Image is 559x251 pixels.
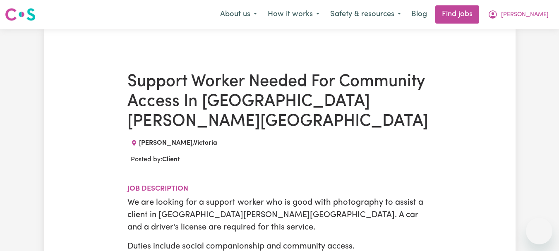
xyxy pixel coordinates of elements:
[127,138,221,148] div: Job location: MELTON, Victoria
[5,7,36,22] img: Careseekers logo
[127,72,432,131] h1: Support Worker Needed For Community Access In [GEOGRAPHIC_DATA][PERSON_NAME][GEOGRAPHIC_DATA]
[127,196,432,234] p: We are looking for a support worker who is good with photography to assist a client in [GEOGRAPHI...
[139,140,217,146] span: [PERSON_NAME] , Victoria
[127,184,432,193] h2: Job description
[406,5,432,24] a: Blog
[5,5,36,24] a: Careseekers logo
[131,156,180,163] span: Posted by:
[526,218,552,244] iframe: Button to launch messaging window
[435,5,479,24] a: Find jobs
[482,6,554,23] button: My Account
[215,6,262,23] button: About us
[325,6,406,23] button: Safety & resources
[501,10,549,19] span: [PERSON_NAME]
[262,6,325,23] button: How it works
[162,156,180,163] b: Client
